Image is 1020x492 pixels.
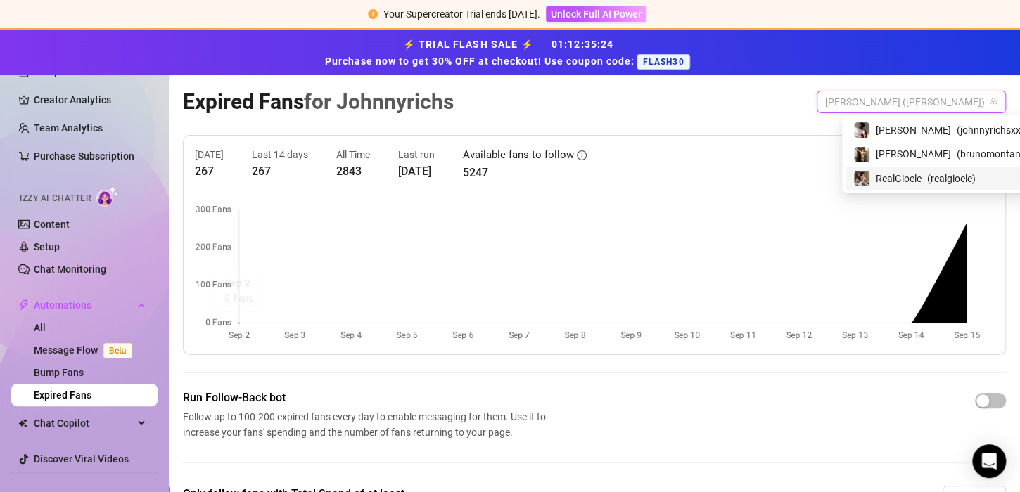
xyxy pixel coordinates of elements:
span: Chat Copilot [34,412,134,434]
a: Discover Viral Videos [34,453,129,465]
span: 01 : 12 : 35 : 24 [552,39,614,50]
article: 267 [195,162,224,180]
span: Follow up to 100-200 expired fans every day to enable messaging for them. Use it to increase your... [183,409,552,440]
article: [DATE] [195,147,224,162]
span: Beta [103,343,132,358]
a: Message FlowBeta [34,344,138,356]
article: 267 [252,162,308,180]
img: AI Chatter [96,186,118,207]
a: Setup [34,241,60,252]
a: Expired Fans [34,389,91,401]
span: Automations [34,294,134,316]
img: Johnnyrichs [854,122,869,138]
article: Available fans to follow [463,147,574,164]
a: Purchase Subscription [34,145,146,167]
span: Run Follow-Back bot [183,389,552,406]
strong: ⚡ TRIAL FLASH SALE ⚡ [324,39,695,67]
span: RealGioele [876,171,922,186]
span: Izzy AI Chatter [20,192,91,205]
span: Johnnyrichs (johnnyrichsxx) [825,91,997,112]
article: All Time [336,147,370,162]
a: Setup [34,66,60,77]
a: Chat Monitoring [34,264,106,275]
span: exclamation-circle [368,9,378,19]
span: FLASH30 [637,54,689,70]
a: Bump Fans [34,367,84,378]
button: Unlock Full AI Power [546,6,646,22]
a: All [34,322,46,333]
img: Bruno [854,147,869,162]
article: [DATE] [398,162,435,180]
strong: Purchase now to get 30% OFF at checkout! Use coupon code: [324,56,637,67]
article: Last run [398,147,435,162]
span: [PERSON_NAME] [876,146,951,162]
span: info-circle [577,150,587,160]
span: [PERSON_NAME] [876,122,951,138]
span: ( realgioele ) [927,171,976,186]
span: team [990,98,998,106]
a: Creator Analytics [34,89,146,111]
article: 2843 [336,162,370,180]
article: Last 14 days [252,147,308,162]
span: Your Supercreator Trial ends [DATE]. [383,8,540,20]
span: Unlock Full AI Power [551,8,642,20]
a: Team Analytics [34,122,103,134]
span: thunderbolt [18,299,30,311]
article: 5247 [463,164,587,181]
article: Expired Fans [183,85,454,118]
img: RealGioele [854,171,869,186]
img: Chat Copilot [18,418,27,428]
a: Unlock Full AI Power [546,8,646,20]
a: Content [34,219,70,230]
span: for Johnnyrichs [304,89,454,114]
div: Open Intercom Messenger [972,444,1006,478]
